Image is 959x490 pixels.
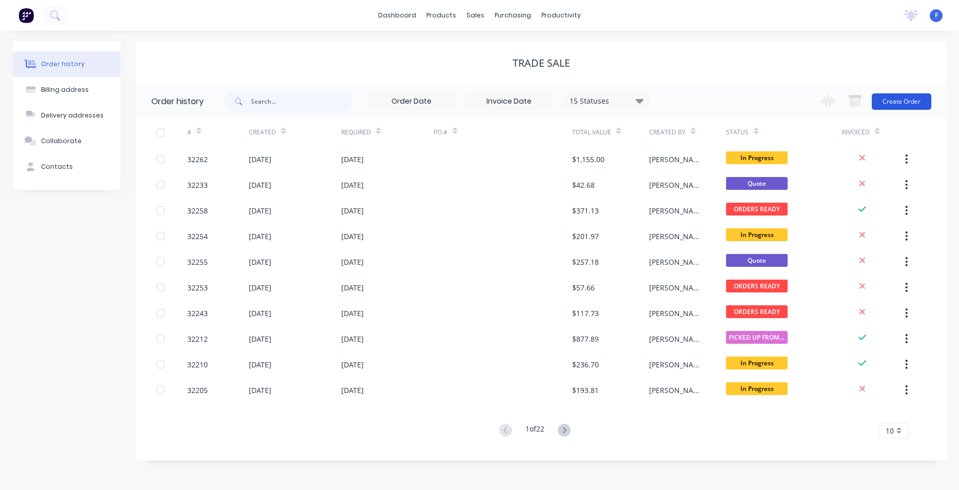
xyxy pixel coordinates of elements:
div: [DATE] [249,385,271,396]
div: Order history [41,60,85,69]
div: products [421,8,461,23]
div: Total Value [572,118,649,146]
button: Delivery addresses [13,103,121,128]
span: PICKED UP FROM ... [726,331,788,344]
div: [DATE] [341,282,364,293]
div: $877.89 [572,334,599,344]
button: Contacts [13,154,121,180]
div: # [187,128,191,137]
div: Status [726,118,841,146]
div: Required [341,118,434,146]
div: $193.81 [572,385,599,396]
div: Invoiced [841,118,903,146]
div: Billing address [41,85,89,94]
div: sales [461,8,490,23]
span: 10 [886,425,894,436]
div: 32233 [187,180,208,190]
span: In Progress [726,382,788,395]
div: [PERSON_NAME] [649,231,706,242]
div: Delivery addresses [41,111,104,120]
div: $57.66 [572,282,595,293]
span: F [935,11,938,20]
div: [DATE] [249,180,271,190]
button: Create Order [872,93,931,110]
div: productivity [536,8,586,23]
div: [DATE] [341,334,364,344]
div: Status [726,128,749,137]
div: 1 of 22 [525,423,544,438]
button: Order history [13,51,121,77]
div: 32253 [187,282,208,293]
div: $1,155.00 [572,154,604,165]
div: [PERSON_NAME] [649,308,706,319]
div: purchasing [490,8,536,23]
span: Quote [726,177,788,190]
div: [PERSON_NAME] [649,205,706,216]
div: 32254 [187,231,208,242]
div: # [187,118,249,146]
div: [DATE] [249,231,271,242]
input: Invoice Date [466,94,552,109]
div: 32262 [187,154,208,165]
a: dashboard [373,8,421,23]
div: $117.73 [572,308,599,319]
div: [DATE] [341,154,364,165]
div: Created By [649,118,726,146]
span: In Progress [726,151,788,164]
div: [PERSON_NAME] [649,385,706,396]
div: PO # [434,118,572,146]
div: TRADE SALE [513,57,570,69]
span: ORDERS READY [726,280,788,292]
div: 32205 [187,385,208,396]
div: [DATE] [249,334,271,344]
div: $257.18 [572,257,599,267]
div: [PERSON_NAME] [649,180,706,190]
span: ORDERS READY [726,203,788,215]
div: [DATE] [341,231,364,242]
div: 32258 [187,205,208,216]
div: [PERSON_NAME] [649,154,706,165]
div: Created [249,118,341,146]
div: [DATE] [249,257,271,267]
div: PO # [434,128,447,137]
span: In Progress [726,228,788,241]
div: [DATE] [341,180,364,190]
div: Contacts [41,162,73,171]
div: [DATE] [249,308,271,319]
div: [DATE] [249,154,271,165]
div: $42.68 [572,180,595,190]
span: ORDERS READY [726,305,788,318]
div: Required [341,128,371,137]
input: Order Date [368,94,455,109]
div: Created [249,128,276,137]
div: [DATE] [341,257,364,267]
div: [PERSON_NAME] [649,282,706,293]
div: 15 Statuses [563,95,650,107]
div: Created By [649,128,686,137]
input: Search... [251,91,353,112]
div: 32243 [187,308,208,319]
div: 32210 [187,359,208,370]
button: Collaborate [13,128,121,154]
div: [DATE] [341,205,364,216]
div: [DATE] [341,385,364,396]
div: Total Value [572,128,611,137]
div: Collaborate [41,136,82,146]
div: $371.13 [572,205,599,216]
img: Factory [18,8,34,23]
div: [PERSON_NAME] [649,359,706,370]
div: $236.70 [572,359,599,370]
div: [DATE] [249,282,271,293]
div: Order history [151,95,204,108]
span: In Progress [726,357,788,369]
div: [PERSON_NAME] [649,257,706,267]
div: 32212 [187,334,208,344]
div: [DATE] [341,308,364,319]
div: Invoiced [841,128,870,137]
div: [DATE] [341,359,364,370]
button: Billing address [13,77,121,103]
div: [DATE] [249,359,271,370]
div: $201.97 [572,231,599,242]
div: [DATE] [249,205,271,216]
div: [PERSON_NAME] [649,334,706,344]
